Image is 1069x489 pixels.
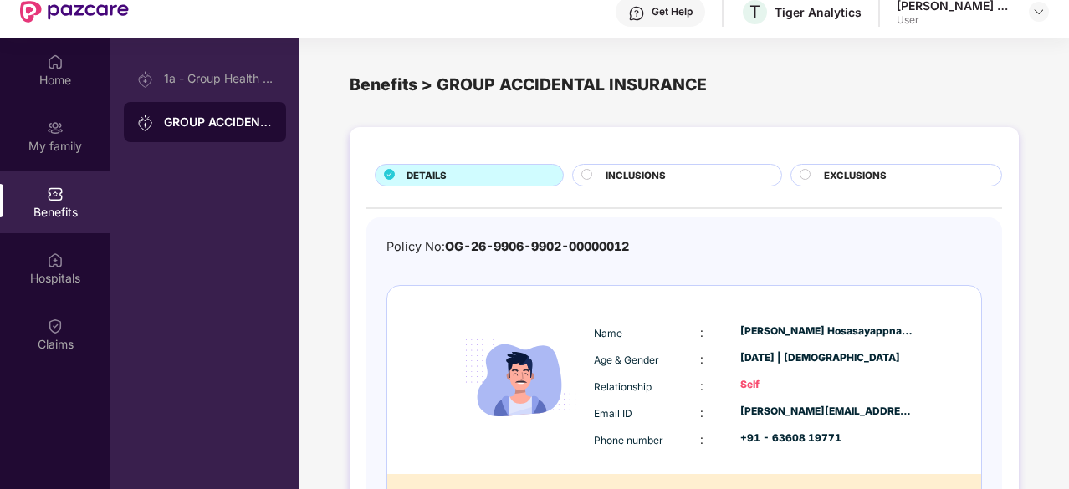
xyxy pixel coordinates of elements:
[47,318,64,334] img: svg+xml;base64,PHN2ZyBpZD0iQ2xhaW0iIHhtbG5zPSJodHRwOi8vd3d3LnczLm9yZy8yMDAwL3N2ZyIgd2lkdGg9IjIwIi...
[740,377,913,393] div: Self
[740,430,913,446] div: +91 - 63608 19771
[700,352,703,366] span: :
[700,379,703,393] span: :
[606,168,666,183] span: INCLUSIONS
[407,168,447,183] span: DETAILS
[652,5,693,18] div: Get Help
[164,114,273,130] div: GROUP ACCIDENTAL INSURANCE
[386,237,629,257] div: Policy No:
[594,327,622,339] span: Name
[445,239,629,253] span: OG-26-9906-9902-00000012
[47,186,64,202] img: svg+xml;base64,PHN2ZyBpZD0iQmVuZWZpdHMiIHhtbG5zPSJodHRwOi8vd3d3LnczLm9yZy8yMDAwL3N2ZyIgd2lkdGg9Ij...
[740,323,913,339] div: [PERSON_NAME] Hosasayappnahalli suresh
[47,120,64,136] img: svg+xml;base64,PHN2ZyB3aWR0aD0iMjAiIGhlaWdodD0iMjAiIHZpZXdCb3g9IjAgMCAyMCAyMCIgZmlsbD0ibm9uZSIgeG...
[20,1,129,23] img: New Pazcare Logo
[740,350,913,366] div: [DATE] | [DEMOGRAPHIC_DATA]
[137,115,154,131] img: svg+xml;base64,PHN2ZyB3aWR0aD0iMjAiIGhlaWdodD0iMjAiIHZpZXdCb3g9IjAgMCAyMCAyMCIgZmlsbD0ibm9uZSIgeG...
[594,380,652,393] span: Relationship
[452,311,590,449] img: icon
[775,4,862,20] div: Tiger Analytics
[594,354,659,366] span: Age & Gender
[740,404,913,420] div: [PERSON_NAME][EMAIL_ADDRESS][DOMAIN_NAME]
[47,252,64,268] img: svg+xml;base64,PHN2ZyBpZD0iSG9zcGl0YWxzIiB4bWxucz0iaHR0cDovL3d3dy53My5vcmcvMjAwMC9zdmciIHdpZHRoPS...
[1032,5,1046,18] img: svg+xml;base64,PHN2ZyBpZD0iRHJvcGRvd24tMzJ4MzIiIHhtbG5zPSJodHRwOi8vd3d3LnczLm9yZy8yMDAwL3N2ZyIgd2...
[628,5,645,22] img: svg+xml;base64,PHN2ZyBpZD0iSGVscC0zMngzMiIgeG1sbnM9Imh0dHA6Ly93d3cudzMub3JnLzIwMDAvc3ZnIiB3aWR0aD...
[594,434,663,446] span: Phone number
[164,72,273,85] div: 1a - Group Health Insurance
[700,325,703,339] span: :
[824,168,887,183] span: EXCLUSIONS
[350,72,1019,98] div: Benefits > GROUP ACCIDENTAL INSURANCE
[137,71,154,88] img: svg+xml;base64,PHN2ZyB3aWR0aD0iMjAiIGhlaWdodD0iMjAiIHZpZXdCb3g9IjAgMCAyMCAyMCIgZmlsbD0ibm9uZSIgeG...
[700,432,703,446] span: :
[897,13,1014,27] div: User
[47,53,64,70] img: svg+xml;base64,PHN2ZyBpZD0iSG9tZSIgeG1sbnM9Imh0dHA6Ly93d3cudzMub3JnLzIwMDAvc3ZnIiB3aWR0aD0iMjAiIG...
[594,407,632,420] span: Email ID
[749,2,760,22] span: T
[700,405,703,420] span: :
